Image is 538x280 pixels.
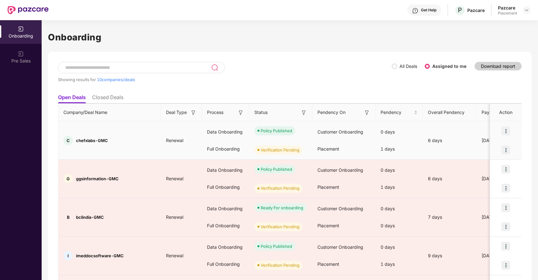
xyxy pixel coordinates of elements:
[161,176,188,181] span: Renewal
[524,8,529,13] img: svg+xml;base64,PHN2ZyBpZD0iRHJvcGRvd24tMzJ4MzIiIHhtbG5zPSJodHRwOi8vd3d3LnczLm9yZy8yMDAwL3N2ZyIgd2...
[317,146,339,152] span: Placement
[467,7,485,13] div: Pazcare
[76,215,104,220] span: bclindia-GMC
[364,110,370,116] img: svg+xml;base64,PHN2ZyB3aWR0aD0iMTYiIGhlaWdodD0iMTYiIHZpZXdCb3g9IjAgMCAxNiAxNiIgZmlsbD0ibm9uZSIgeG...
[423,175,476,182] div: 6 days
[317,223,339,228] span: Placement
[161,138,188,143] span: Renewal
[399,63,417,69] label: All Deals
[8,6,49,14] img: New Pazcare Logo
[76,138,108,143] span: chefxlabs-GMC
[482,109,514,116] span: Payment Done
[501,242,510,251] img: icon
[58,77,392,82] div: Showing results for
[375,140,423,158] div: 1 days
[261,205,303,211] div: Ready For onboarding
[261,166,292,172] div: Policy Published
[375,200,423,217] div: 0 days
[375,239,423,256] div: 0 days
[317,184,339,190] span: Placement
[301,110,307,116] img: svg+xml;base64,PHN2ZyB3aWR0aD0iMTYiIGhlaWdodD0iMTYiIHZpZXdCb3g9IjAgMCAxNiAxNiIgZmlsbD0ibm9uZSIgeG...
[261,262,299,268] div: Verification Pending
[261,185,299,191] div: Verification Pending
[490,104,522,121] th: Action
[458,6,462,14] span: P
[498,5,517,11] div: Pazcare
[432,63,466,69] label: Assigned to me
[261,128,292,134] div: Policy Published
[202,256,249,273] div: Full Onboarding
[375,179,423,196] div: 1 days
[476,175,524,182] div: [DATE]
[317,167,363,173] span: Customer Onboarding
[498,11,517,16] div: Placement
[97,77,135,82] span: 10 companies/deals
[92,94,123,103] li: Closed Deals
[202,162,249,179] div: Data Onboarding
[317,261,339,267] span: Placement
[375,123,423,140] div: 0 days
[476,252,524,259] div: [DATE]
[161,253,188,258] span: Renewal
[58,94,86,103] li: Open Deals
[423,252,476,259] div: 9 days
[211,64,218,71] img: svg+xml;base64,PHN2ZyB3aWR0aD0iMjQiIGhlaWdodD0iMjUiIHZpZXdCb3g9IjAgMCAyNCAyNSIgZmlsbD0ibm9uZSIgeG...
[18,26,24,32] img: svg+xml;base64,PHN2ZyB3aWR0aD0iMjAiIGhlaWdodD0iMjAiIHZpZXdCb3g9IjAgMCAyMCAyMCIgZmlsbD0ibm9uZSIgeG...
[501,184,510,193] img: icon
[202,123,249,140] div: Data Onboarding
[207,109,223,116] span: Process
[421,8,436,13] div: Get Help
[412,8,418,14] img: svg+xml;base64,PHN2ZyBpZD0iSGVscC0zMngzMiIgeG1sbnM9Imh0dHA6Ly93d3cudzMub3JnLzIwMDAvc3ZnIiB3aWR0aD...
[317,244,363,250] span: Customer Onboarding
[501,127,510,135] img: icon
[202,200,249,217] div: Data Onboarding
[375,162,423,179] div: 0 days
[317,206,363,211] span: Customer Onboarding
[423,214,476,221] div: 7 days
[48,30,532,44] h1: Onboarding
[317,109,346,116] span: Pendency On
[501,146,510,154] img: icon
[58,104,161,121] th: Company/Deal Name
[202,179,249,196] div: Full Onboarding
[166,109,187,116] span: Deal Type
[76,176,119,181] span: ggsinformation-GMC
[190,110,197,116] img: svg+xml;base64,PHN2ZyB3aWR0aD0iMTYiIGhlaWdodD0iMTYiIHZpZXdCb3g9IjAgMCAxNiAxNiIgZmlsbD0ibm9uZSIgeG...
[476,137,524,144] div: [DATE]
[501,165,510,174] img: icon
[238,110,244,116] img: svg+xml;base64,PHN2ZyB3aWR0aD0iMTYiIGhlaWdodD0iMTYiIHZpZXdCb3g9IjAgMCAxNiAxNiIgZmlsbD0ibm9uZSIgeG...
[261,243,292,249] div: Policy Published
[317,129,363,134] span: Customer Onboarding
[261,223,299,230] div: Verification Pending
[375,104,423,121] th: Pendency
[63,251,73,260] div: I
[501,222,510,231] img: icon
[202,217,249,234] div: Full Onboarding
[501,203,510,212] img: icon
[476,214,524,221] div: [DATE]
[202,239,249,256] div: Data Onboarding
[63,174,73,183] div: G
[381,109,413,116] span: Pendency
[76,253,124,258] span: imeddocsoftware-GMC
[254,109,268,116] span: Status
[375,256,423,273] div: 1 days
[423,137,476,144] div: 6 days
[375,217,423,234] div: 0 days
[202,140,249,158] div: Full Onboarding
[261,147,299,153] div: Verification Pending
[18,51,24,57] img: svg+xml;base64,PHN2ZyB3aWR0aD0iMjAiIGhlaWdodD0iMjAiIHZpZXdCb3g9IjAgMCAyMCAyMCIgZmlsbD0ibm9uZSIgeG...
[476,104,524,121] th: Payment Done
[423,104,476,121] th: Overall Pendency
[501,261,510,270] img: icon
[161,214,188,220] span: Renewal
[63,212,73,222] div: B
[475,62,522,70] button: Download report
[63,136,73,145] div: C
